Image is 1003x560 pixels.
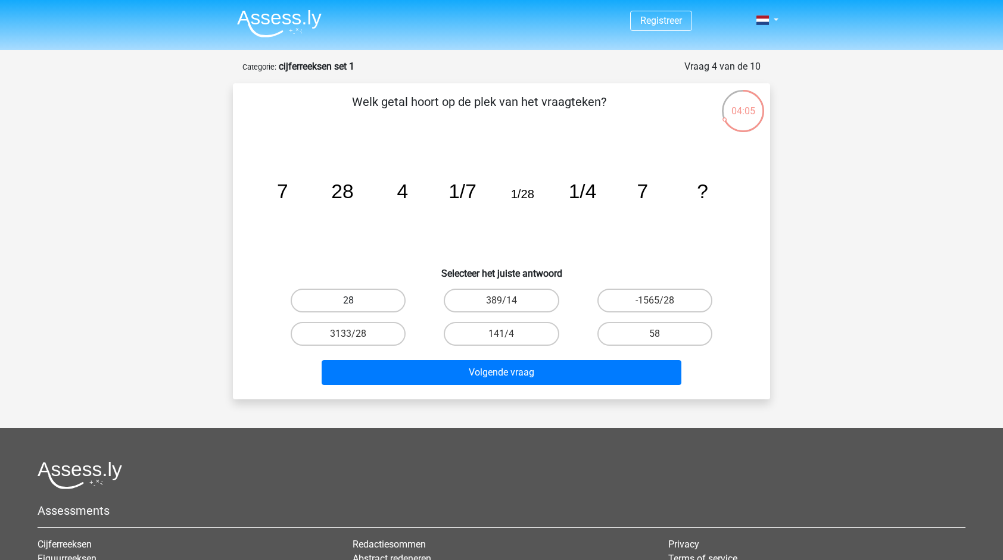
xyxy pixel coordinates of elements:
[279,61,354,72] strong: cijferreeksen set 1
[252,258,751,279] h6: Selecteer het juiste antwoord
[637,180,648,202] tspan: 7
[38,539,92,550] a: Cijferreeksen
[721,89,765,118] div: 04:05
[331,180,353,202] tspan: 28
[322,360,682,385] button: Volgende vraag
[444,322,559,346] label: 141/4
[397,180,408,202] tspan: 4
[252,93,706,129] p: Welk getal hoort op de plek van het vraagteken?
[597,289,712,312] label: -1565/28
[444,289,559,312] label: 389/14
[277,180,288,202] tspan: 7
[511,187,534,201] tspan: 1/28
[697,180,708,202] tspan: ?
[38,503,965,518] h5: Assessments
[242,62,276,71] small: Categorie:
[569,180,597,202] tspan: 1/4
[291,322,406,346] label: 3133/28
[640,15,682,26] a: Registreer
[597,322,712,346] label: 58
[237,10,322,37] img: Assessly
[291,289,406,312] label: 28
[448,180,476,202] tspan: 1/7
[668,539,699,550] a: Privacy
[353,539,426,550] a: Redactiesommen
[38,461,122,489] img: Assessly logo
[684,60,761,74] div: Vraag 4 van de 10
